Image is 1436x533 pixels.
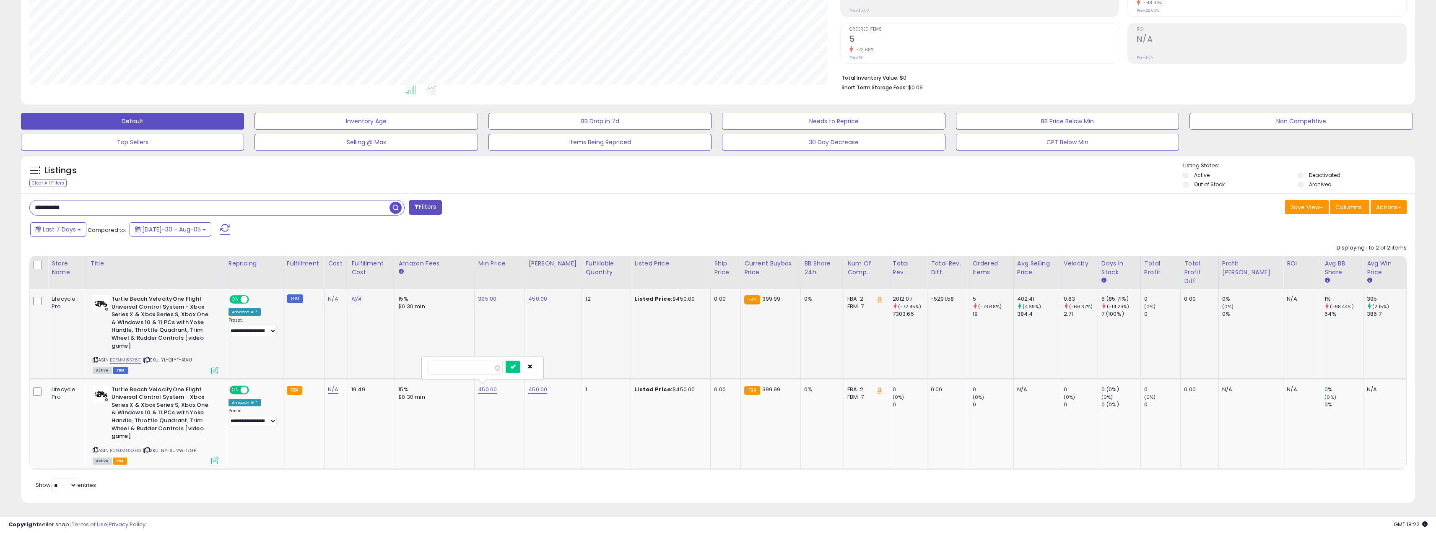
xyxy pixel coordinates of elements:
span: FBM [113,367,128,374]
div: FBA: 2 [847,295,883,303]
div: BB Share 24h. [804,259,840,277]
small: Prev: N/A [1137,55,1153,60]
span: Columns [1335,203,1362,211]
span: Show: entries [36,481,96,489]
div: 395 [1367,295,1406,303]
div: 0% [804,386,837,393]
small: Prev: 32.00% [1137,8,1159,13]
button: Items Being Repriced [488,134,712,151]
span: Ordered Items [849,27,1119,32]
button: [DATE]-30 - Aug-05 [130,222,211,237]
button: Filters [409,200,441,215]
small: Amazon Fees. [398,268,403,276]
div: Store Name [52,259,83,277]
div: Fulfillable Quantity [585,259,627,277]
span: [DATE]-30 - Aug-05 [142,225,201,234]
img: 41ISYoVKCBL._SL40_.jpg [93,386,109,403]
div: 0.83 [1064,295,1098,303]
div: 0 [1144,295,1180,303]
b: Short Term Storage Fees: [841,84,907,91]
div: 0 (0%) [1101,386,1140,393]
div: 0.00 [714,386,734,393]
div: 19 [973,310,1013,318]
div: Title [91,259,221,268]
div: Min Price [478,259,521,268]
small: (-69.37%) [1069,303,1093,310]
small: FBA [287,386,302,395]
div: N/A [1287,386,1314,393]
small: (0%) [1144,394,1156,400]
div: 15% [398,295,468,303]
div: Lifecycle Pro [52,386,80,401]
div: 0.00 [1184,295,1212,303]
div: Avg Selling Price [1017,259,1057,277]
div: 0 [1064,401,1098,408]
button: Last 7 Days [30,222,86,237]
div: 0% [1222,310,1283,318]
div: Velocity [1064,259,1094,268]
button: Actions [1371,200,1407,214]
small: Avg Win Price. [1367,277,1372,284]
span: OFF [247,296,261,303]
b: Total Inventory Value: [841,74,898,81]
div: -5291.58 [931,295,963,303]
strong: Copyright [8,520,39,528]
div: 0 [973,401,1013,408]
small: (-14.29%) [1107,303,1129,310]
span: | SKU: YL-Q1YF-X1AU [143,356,192,363]
span: Compared to: [88,226,126,234]
span: OFF [247,386,261,393]
div: 384.4 [1017,310,1060,318]
b: Turtle Beach VelocityOne Flight Universal Control System - Xbox Series X & Xbox Series S, Xbox On... [112,386,213,442]
small: (0%) [1064,394,1075,400]
span: ON [230,386,241,393]
div: Ordered Items [973,259,1010,277]
small: FBA [744,295,760,304]
div: N/A [1287,295,1314,303]
div: 0 [893,386,927,393]
span: All listings currently available for purchase on Amazon [93,367,112,374]
div: 5 [973,295,1013,303]
div: 7303.65 [893,310,927,318]
span: ROI [1137,27,1406,32]
small: (0%) [893,394,904,400]
div: Current Buybox Price [744,259,797,277]
div: Num of Comp. [847,259,885,277]
button: CPT Below Min [956,134,1179,151]
button: Save View [1285,200,1329,214]
div: 0.00 [714,295,734,303]
div: Cost [328,259,344,268]
small: (-73.68%) [978,303,1002,310]
div: Total Rev. Diff. [931,259,966,277]
div: 0% [1222,295,1283,303]
button: Needs to Reprice [722,113,945,130]
button: Selling @ Max [254,134,478,151]
div: 0 [1144,401,1180,408]
small: FBM [287,294,303,303]
div: 19.49 [351,386,388,393]
div: 1 [585,386,624,393]
span: All listings currently available for purchase on Amazon [93,458,112,465]
label: Archived [1309,181,1332,188]
div: 64% [1324,310,1363,318]
div: Repricing [229,259,280,268]
small: Prev: $0.00 [849,8,869,13]
label: Deactivated [1309,172,1340,179]
div: 0 [893,401,927,408]
div: 0 [1144,386,1180,393]
div: ASIN: [93,295,218,373]
span: 2025-08-14 18:22 GMT [1394,520,1428,528]
small: (4.69%) [1023,303,1041,310]
span: 399.99 [762,295,781,303]
a: N/A [328,385,338,394]
div: [PERSON_NAME] [528,259,578,268]
div: Amazon Fees [398,259,471,268]
li: $0 [841,72,1400,82]
span: FBA [113,458,127,465]
div: 402.41 [1017,295,1060,303]
div: Amazon AI * [229,399,261,406]
small: (0%) [1101,394,1113,400]
label: Active [1194,172,1210,179]
small: (0%) [1222,303,1234,310]
div: Total Profit Diff. [1184,259,1215,286]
